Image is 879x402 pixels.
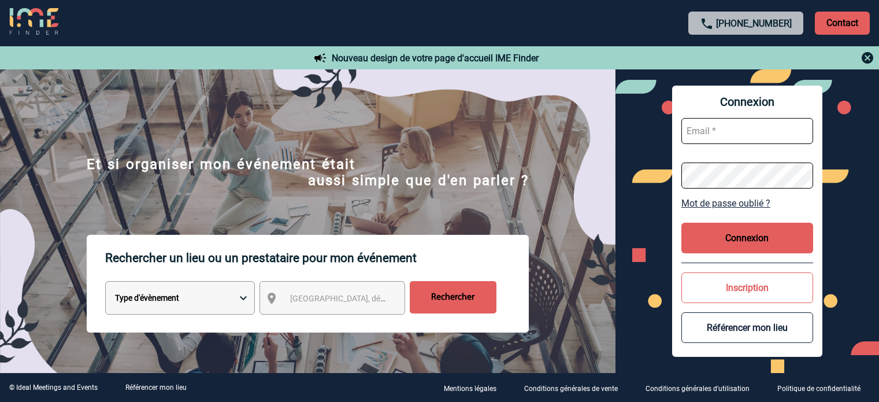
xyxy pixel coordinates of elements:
[524,385,618,393] p: Conditions générales de vente
[125,383,187,392] a: Référencer mon lieu
[681,95,813,109] span: Connexion
[768,382,879,393] a: Politique de confidentialité
[444,385,496,393] p: Mentions légales
[636,382,768,393] a: Conditions générales d'utilisation
[681,198,813,209] a: Mot de passe oublié ?
[681,312,813,343] button: Référencer mon lieu
[515,382,636,393] a: Conditions générales de vente
[681,223,813,253] button: Connexion
[681,272,813,303] button: Inscription
[646,385,750,393] p: Conditions générales d'utilisation
[105,235,529,281] p: Rechercher un lieu ou un prestataire pour mon événement
[716,18,792,29] a: [PHONE_NUMBER]
[700,17,714,31] img: call-24-px.png
[681,118,813,144] input: Email *
[815,12,870,35] p: Contact
[435,382,515,393] a: Mentions légales
[9,383,98,392] div: © Ideal Meetings and Events
[410,281,496,314] input: Rechercher
[290,294,451,303] span: [GEOGRAPHIC_DATA], département, région...
[777,385,861,393] p: Politique de confidentialité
